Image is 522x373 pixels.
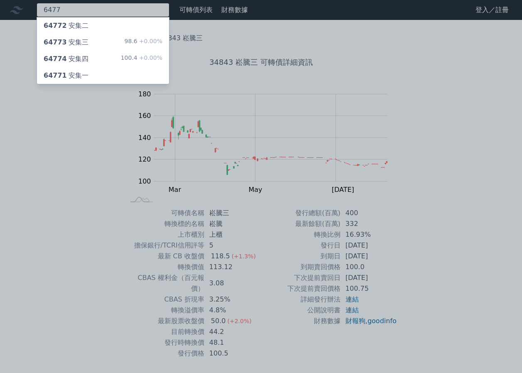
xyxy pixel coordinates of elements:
[37,17,169,34] a: 64772安集二
[44,22,67,29] span: 64772
[37,67,169,84] a: 64771安集一
[125,37,162,47] div: 98.6
[137,38,162,44] span: +0.00%
[44,38,67,46] span: 64773
[121,54,162,64] div: 100.4
[137,54,162,61] span: +0.00%
[44,71,88,81] div: 安集一
[37,51,169,67] a: 64774安集四 100.4+0.00%
[44,54,88,64] div: 安集四
[44,71,67,79] span: 64771
[44,55,67,63] span: 64774
[37,34,169,51] a: 64773安集三 98.6+0.00%
[44,37,88,47] div: 安集三
[44,21,88,31] div: 安集二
